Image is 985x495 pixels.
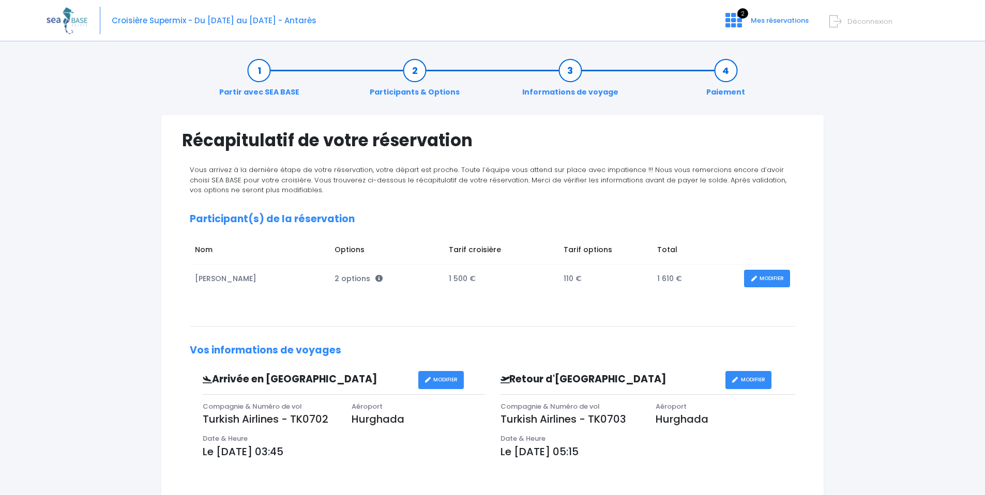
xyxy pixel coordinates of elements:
[190,239,329,264] td: Nom
[501,411,640,427] p: Turkish Airlines - TK0703
[203,444,485,459] p: Le [DATE] 03:45
[501,444,796,459] p: Le [DATE] 05:15
[737,8,748,19] span: 2
[717,19,815,29] a: 2 Mes réservations
[352,401,383,411] span: Aéroport
[365,65,465,98] a: Participants & Options
[203,434,248,443] span: Date & Heure
[203,411,336,427] p: Turkish Airlines - TK0702
[847,17,892,26] span: Déconnexion
[352,411,485,427] p: Hurghada
[182,130,803,150] h1: Récapitulatif de votre réservation
[418,371,464,389] a: MODIFIER
[195,374,418,385] h3: Arrivée en [GEOGRAPHIC_DATA]
[751,16,809,25] span: Mes réservations
[493,374,725,385] h3: Retour d'[GEOGRAPHIC_DATA]
[501,434,545,443] span: Date & Heure
[501,401,600,411] span: Compagnie & Numéro de vol
[558,265,652,293] td: 110 €
[190,265,329,293] td: [PERSON_NAME]
[335,273,383,284] span: 2 options
[652,265,739,293] td: 1 610 €
[517,65,624,98] a: Informations de voyage
[190,345,795,357] h2: Vos informations de voyages
[444,239,558,264] td: Tarif croisière
[656,401,687,411] span: Aéroport
[190,213,795,225] h2: Participant(s) de la réservation
[652,239,739,264] td: Total
[190,165,786,195] span: Vous arrivez à la dernière étape de votre réservation, votre départ est proche. Toute l’équipe vo...
[329,239,444,264] td: Options
[112,15,316,26] span: Croisière Supermix - Du [DATE] au [DATE] - Antarès
[725,371,771,389] a: MODIFIER
[744,270,790,288] a: MODIFIER
[656,411,795,427] p: Hurghada
[444,265,558,293] td: 1 500 €
[558,239,652,264] td: Tarif options
[701,65,750,98] a: Paiement
[203,401,302,411] span: Compagnie & Numéro de vol
[214,65,305,98] a: Partir avec SEA BASE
